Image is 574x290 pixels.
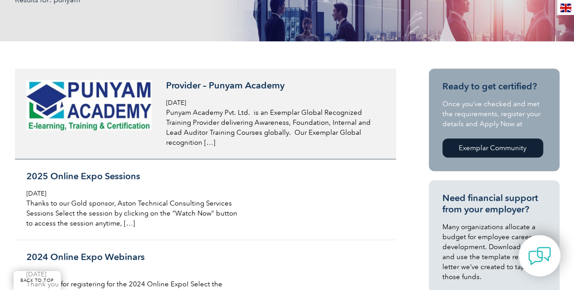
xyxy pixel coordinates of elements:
[15,159,396,240] a: 2025 Online Expo Sessions [DATE] Thanks to our Gold sponsor, Aston Technical Consulting Services ...
[166,80,381,91] h3: Provider – Punyam Academy
[26,251,241,263] h3: 2024 Online Expo Webinars
[442,81,546,92] h3: Ready to get certified?
[560,4,571,12] img: en
[14,271,61,290] a: BACK TO TOP
[15,69,396,159] a: Provider – Punyam Academy [DATE] Punyam Academy Pvt. Ltd. is an Exemplar Global Recognized Traini...
[528,245,551,267] img: contact-chat.png
[442,138,543,157] a: Exemplar Community
[26,80,152,130] img: PunyamAcademy.com_logo-300x120.jpg
[442,99,546,129] p: Once you’ve checked and met the requirements, register your details and Apply Now at
[442,192,546,215] h3: Need financial support from your employer?
[166,108,381,147] p: Punyam Academy Pvt. Ltd. is an Exemplar Global Recognized Training Provider delivering Awareness,...
[442,222,546,282] p: Many organizations allocate a budget for employee career development. Download, modify and use th...
[26,190,46,197] span: [DATE]
[26,270,46,278] span: [DATE]
[26,171,241,182] h3: 2025 Online Expo Sessions
[166,99,186,107] span: [DATE]
[26,198,241,228] p: Thanks to our Gold sponsor, Aston Technical Consulting Services Sessions Select the session by cl...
